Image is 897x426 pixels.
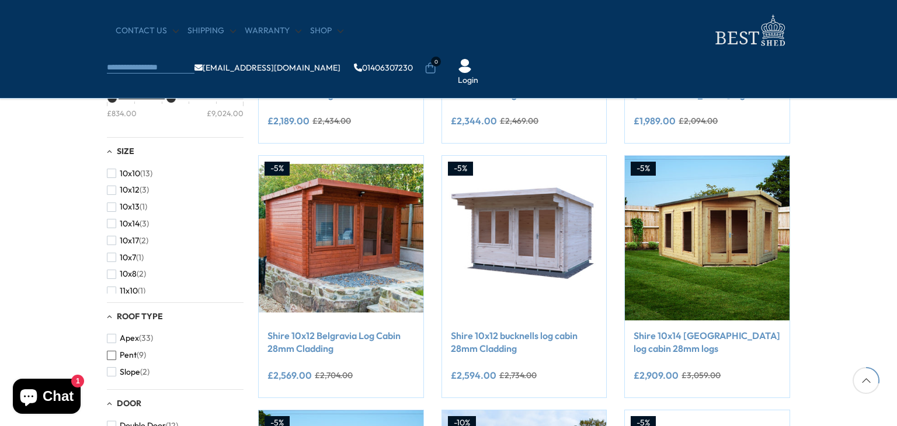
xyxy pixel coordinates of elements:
img: User Icon [458,59,472,73]
ins: £2,344.00 [451,116,497,125]
span: (2) [140,367,149,377]
span: Size [117,146,134,156]
ins: £2,909.00 [634,371,679,380]
img: Shire 10x14 Lambridge Corner log cabin 28mm logs - Best Shed [625,156,790,320]
a: 0 [425,62,436,74]
ins: £1,989.00 [634,116,676,125]
button: 10x13 [107,198,147,215]
a: Shire 10x14 [GEOGRAPHIC_DATA] log cabin 28mm logs [634,329,781,355]
span: (3) [140,185,149,195]
button: Slope [107,364,149,380]
del: £2,434.00 [312,117,351,125]
button: 10x12 [107,181,149,198]
span: 0 [431,57,441,67]
span: 10x12 [120,185,140,195]
span: Slope [120,367,140,377]
a: Shire 10x12 Belgravia Log Cabin 28mm Cladding [267,329,415,355]
span: (13) [140,169,152,179]
button: Pent [107,347,146,364]
div: £834.00 [107,107,137,118]
div: -5% [265,162,290,176]
del: £3,059.00 [682,371,721,379]
div: £9,024.00 [207,107,244,118]
span: 10x13 [120,202,140,212]
a: [EMAIL_ADDRESS][DOMAIN_NAME] [194,64,340,72]
span: 10x17 [120,236,139,246]
a: CONTACT US [116,25,179,37]
span: (2) [139,236,148,246]
span: Roof Type [117,311,163,322]
span: (33) [139,333,153,343]
button: 10x8 [107,266,146,282]
ins: £2,594.00 [451,371,496,380]
del: £2,704.00 [315,371,353,379]
button: 10x17 [107,232,148,249]
span: (2) [137,269,146,279]
span: 10x14 [120,219,140,229]
span: (1) [136,253,144,263]
span: Apex [120,333,139,343]
del: £2,469.00 [500,117,538,125]
div: Price [107,97,244,128]
a: Shop [310,25,343,37]
span: Door [117,398,141,408]
img: Shire 10x12 Belgravia Log Cabin 19mm Cladding - Best Shed [259,156,423,320]
img: logo [708,12,790,50]
a: Shipping [187,25,236,37]
span: 10x10 [120,169,140,179]
a: Login [458,75,478,86]
div: -5% [448,162,473,176]
button: 10x10 [107,165,152,182]
span: Pent [120,350,137,360]
del: £2,094.00 [679,117,718,125]
button: 10x14 [107,215,149,232]
button: 11x10 [107,282,145,299]
span: (1) [138,286,145,296]
button: 10x7 [107,249,144,266]
ins: £2,569.00 [267,371,312,380]
div: -5% [631,162,656,176]
img: Shire 10x12 bucknells log cabin 28mm Cladding - Best Shed [442,156,607,320]
inbox-online-store-chat: Shopify online store chat [9,379,84,417]
a: Warranty [245,25,301,37]
span: 10x7 [120,253,136,263]
del: £2,734.00 [499,371,537,379]
a: 01406307230 [354,64,413,72]
span: 10x8 [120,269,137,279]
span: (3) [140,219,149,229]
span: (1) [140,202,147,212]
button: Apex [107,330,153,347]
span: (9) [137,350,146,360]
a: Shire 10x12 bucknells log cabin 28mm Cladding [451,329,598,355]
ins: £2,189.00 [267,116,310,125]
span: 11x10 [120,286,138,296]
